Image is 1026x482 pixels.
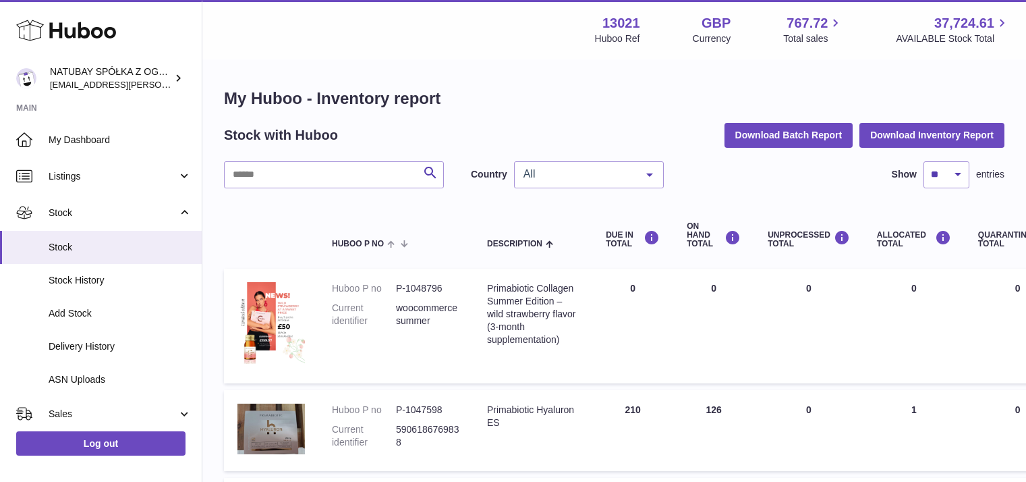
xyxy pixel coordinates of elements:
[673,269,754,383] td: 0
[592,269,673,383] td: 0
[50,79,270,90] span: [EMAIL_ADDRESS][PERSON_NAME][DOMAIN_NAME]
[702,14,731,32] strong: GBP
[724,123,853,147] button: Download Batch Report
[1015,283,1021,294] span: 0
[754,269,863,383] td: 0
[673,390,754,471] td: 126
[332,423,396,449] dt: Current identifier
[396,302,460,327] dd: woocommercesummer
[859,123,1004,147] button: Download Inventory Report
[783,14,843,45] a: 767.72 Total sales
[332,302,396,327] dt: Current identifier
[976,168,1004,181] span: entries
[863,390,965,471] td: 1
[49,408,177,421] span: Sales
[396,282,460,295] dd: P-1048796
[595,32,640,45] div: Huboo Ref
[332,240,384,248] span: Huboo P no
[592,390,673,471] td: 210
[606,230,660,248] div: DUE IN TOTAL
[49,307,192,320] span: Add Stock
[332,282,396,295] dt: Huboo P no
[768,230,850,248] div: UNPROCESSED Total
[49,241,192,254] span: Stock
[49,134,192,146] span: My Dashboard
[863,269,965,383] td: 0
[49,340,192,353] span: Delivery History
[224,126,338,144] h2: Stock with Huboo
[520,167,636,181] span: All
[693,32,731,45] div: Currency
[754,390,863,471] td: 0
[396,423,460,449] dd: 5906186769838
[396,404,460,417] dd: P-1047598
[896,14,1010,45] a: 37,724.61 AVAILABLE Stock Total
[16,68,36,88] img: kacper.antkowski@natubay.pl
[487,282,579,346] div: Primabiotic Collagen Summer Edition – wild strawberry flavor (3-month supplementation)
[892,168,917,181] label: Show
[237,404,305,454] img: product image
[934,14,994,32] span: 37,724.61
[224,88,1004,109] h1: My Huboo - Inventory report
[896,32,1010,45] span: AVAILABLE Stock Total
[487,240,542,248] span: Description
[602,14,640,32] strong: 13021
[50,65,171,91] div: NATUBAY SPÓŁKA Z OGRANICZONĄ ODPOWIEDZIALNOŚCIĄ
[877,230,951,248] div: ALLOCATED Total
[237,282,305,367] img: product image
[787,14,828,32] span: 767.72
[471,168,507,181] label: Country
[49,170,177,183] span: Listings
[332,404,396,417] dt: Huboo P no
[49,274,192,287] span: Stock History
[1015,404,1021,415] span: 0
[783,32,843,45] span: Total sales
[49,373,192,386] span: ASN Uploads
[49,207,177,219] span: Stock
[687,222,741,249] div: ON HAND Total
[487,404,579,429] div: Primabiotic Hyaluron ES
[16,431,186,456] a: Log out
